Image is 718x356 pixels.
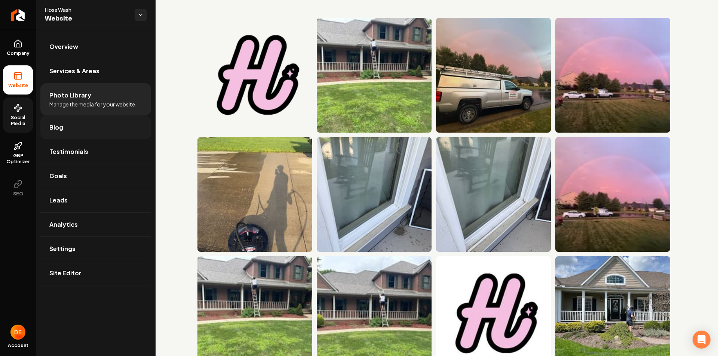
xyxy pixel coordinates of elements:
[49,42,78,51] span: Overview
[49,100,136,108] span: Manage the media for your website.
[197,18,312,133] img: Pink stylized letter H with sparkles on a black background, representing a modern brand.
[49,66,99,75] span: Services & Areas
[3,115,33,127] span: Social Media
[693,331,711,349] div: Open Intercom Messenger
[49,147,88,156] span: Testimonials
[3,174,33,203] button: SEO
[8,343,28,349] span: Account
[5,83,31,89] span: Website
[317,137,432,252] img: Clean residential window with reflection of patio and nearby furniture on a sunny day.
[49,196,68,205] span: Leads
[40,35,151,59] a: Overview
[436,137,551,252] img: Dirty window with dust and grime on the frame, reflecting outdoor seating area.
[40,140,151,164] a: Testimonials
[3,33,33,62] a: Company
[3,153,33,165] span: GBP Optimizer
[10,325,25,340] img: Dylan Evanich
[11,9,25,21] img: Rebolt Logo
[40,164,151,188] a: Goals
[40,237,151,261] a: Settings
[40,213,151,236] a: Analytics
[45,6,129,13] span: Hoss Wash
[49,269,82,278] span: Site Editor
[555,137,670,252] img: Vibrant rainbow arcs over suburban neighborhood after a rainstorm at sunset.
[49,123,63,132] span: Blog
[45,13,129,24] span: Website
[555,18,670,133] img: Vibrant rainbow arcs over suburban neighborhood after rain, with cars and lush green grass.
[10,325,25,340] button: Open user button
[49,171,67,180] span: Goals
[40,261,151,285] a: Site Editor
[49,91,91,100] span: Photo Library
[4,50,33,56] span: Company
[40,188,151,212] a: Leads
[317,18,432,133] img: Person on a ladder cleaning the roof of a two-story brick home with landscaping.
[10,191,26,197] span: SEO
[49,220,78,229] span: Analytics
[197,137,312,252] img: Pressure washer cleaning concrete sidewalk, revealing a stark contrast between clean and dirty ar...
[436,18,551,133] img: Dirty Windows truck parked under a colorful rainbow against a sunset sky.
[3,136,33,171] a: GBP Optimizer
[49,244,76,253] span: Settings
[3,97,33,133] a: Social Media
[40,115,151,139] a: Blog
[40,59,151,83] a: Services & Areas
